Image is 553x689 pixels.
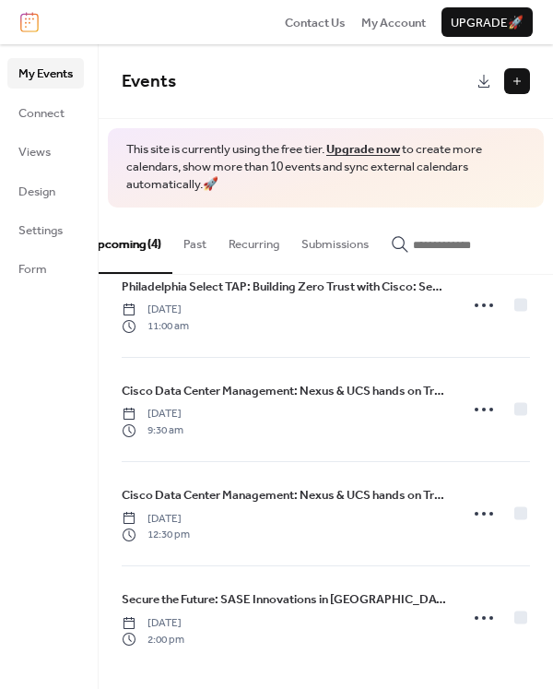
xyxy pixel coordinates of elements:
[18,221,63,240] span: Settings
[172,208,218,272] button: Past
[7,176,84,206] a: Design
[122,590,447,609] span: Secure the Future: SASE Innovations in [GEOGRAPHIC_DATA]
[122,382,447,400] span: Cisco Data Center Management: Nexus & UCS hands on Training - Session 1
[18,104,65,123] span: Connect
[285,13,346,31] a: Contact Us
[78,208,172,274] button: Upcoming (4)
[7,254,84,283] a: Form
[18,260,47,279] span: Form
[7,58,84,88] a: My Events
[122,65,176,99] span: Events
[326,137,400,161] a: Upgrade now
[7,98,84,127] a: Connect
[218,208,290,272] button: Recurring
[122,511,190,528] span: [DATE]
[122,422,183,439] span: 9:30 am
[361,13,426,31] a: My Account
[122,381,447,401] a: Cisco Data Center Management: Nexus & UCS hands on Training - Session 1
[7,215,84,244] a: Settings
[122,318,189,335] span: 11:00 am
[122,615,184,632] span: [DATE]
[18,65,73,83] span: My Events
[18,183,55,201] span: Design
[361,14,426,32] span: My Account
[290,208,380,272] button: Submissions
[122,485,447,505] a: Cisco Data Center Management: Nexus & UCS hands on Training - Session 2
[441,7,533,37] button: Upgrade🚀
[126,141,525,194] span: This site is currently using the free tier. to create more calendars, show more than 10 events an...
[122,589,447,610] a: Secure the Future: SASE Innovations in [GEOGRAPHIC_DATA]
[122,278,447,296] span: Philadelphia Select TAP: Building Zero Trust with Cisco: Secure Cloud Control, Secure Access, and...
[122,302,189,318] span: [DATE]
[285,14,346,32] span: Contact Us
[7,137,84,166] a: Views
[122,277,447,297] a: Philadelphia Select TAP: Building Zero Trust with Cisco: Secure Cloud Control, Secure Access, and...
[122,406,183,422] span: [DATE]
[18,143,51,161] span: Views
[20,12,39,32] img: logo
[451,14,524,32] span: Upgrade 🚀
[122,486,447,505] span: Cisco Data Center Management: Nexus & UCS hands on Training - Session 2
[122,632,184,648] span: 2:00 pm
[122,527,190,543] span: 12:30 pm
